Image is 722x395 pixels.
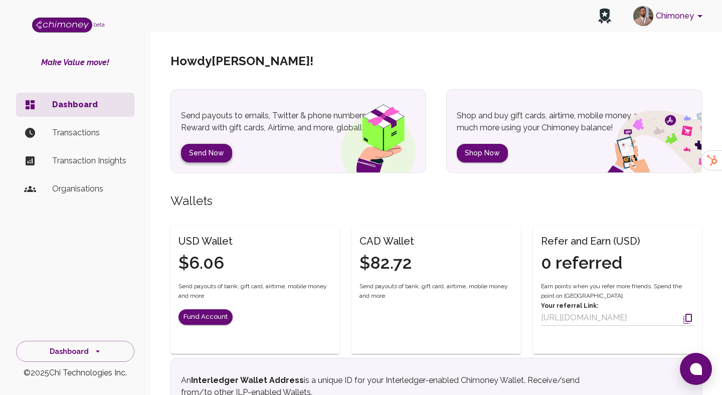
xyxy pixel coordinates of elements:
span: beta [93,22,105,28]
h4: 0 referred [541,253,640,274]
h6: Refer and Earn (USD) [541,233,640,249]
button: Shop Now [457,144,508,162]
p: Organisations [52,183,126,195]
button: Open chat window [680,353,712,385]
button: account of current user [629,3,710,29]
p: Transactions [52,127,126,139]
img: avatar [633,6,653,26]
img: social spend [581,99,701,172]
p: Shop and buy gift cards, airtime, mobile money and much more using your Chimoney balance! [457,110,652,134]
button: Fund Account [178,309,233,325]
h5: Wallets [170,193,702,209]
button: Dashboard [16,341,134,362]
img: gift box [323,97,426,172]
p: Send payouts to emails, Twitter & phone numbers. Reward with gift cards, Airtime, and more, globa... [181,110,377,134]
h6: USD Wallet [178,233,233,249]
h6: CAD Wallet [359,233,414,249]
h4: $6.06 [178,253,233,274]
h4: $82.72 [359,253,414,274]
h5: Howdy [PERSON_NAME] ! [170,53,313,69]
button: Send Now [181,144,232,162]
div: Earn points when you refer more friends. Spend the point on [GEOGRAPHIC_DATA]. [541,282,694,326]
img: Logo [32,18,92,33]
strong: Your referral Link: [541,302,598,309]
strong: Interledger Wallet Address [191,375,304,385]
span: Send payouts of bank, gift card, airtime, mobile money and more [359,282,512,302]
p: Dashboard [52,99,126,111]
p: Transaction Insights [52,155,126,167]
span: Send payouts of bank, gift card, airtime, mobile money and more [178,282,331,302]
